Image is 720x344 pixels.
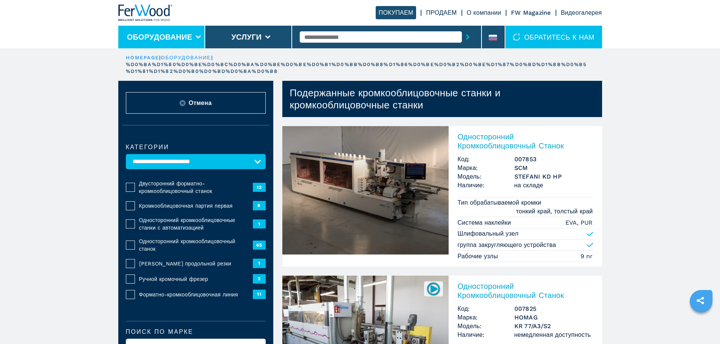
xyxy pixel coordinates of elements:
span: Двусторонний форматно-кромкооблицовочный станок [139,180,253,195]
h3: SCM [514,164,593,172]
p: Система наклейки [458,219,513,227]
h3: 007825 [514,304,593,313]
span: | [211,55,213,60]
span: 65 [253,241,266,250]
div: ОБРАТИТЕСЬ К НАМ [505,26,602,48]
img: Ferwood [118,5,173,21]
a: ПОКУПАЕМ [376,6,417,19]
img: Reset [180,100,186,106]
iframe: Chat [688,310,714,338]
h3: KR 77/A3/S2 [514,322,593,330]
span: Марка: [458,313,514,322]
button: Оборудование [127,32,192,42]
img: ОБРАТИТЕСЬ К НАМ [513,33,520,41]
span: 11 [253,290,266,299]
span: Односторонний кромкооблицовочный станок [139,238,253,253]
a: Видеогалерея [561,9,602,16]
em: 9 nr [581,252,593,261]
h1: Подержанные кромкооблицовочные станки и кромкооблицовочные станки [290,87,602,111]
label: категории [126,144,266,150]
a: FW Magazine [511,9,551,16]
button: ResetОтмена [126,92,266,114]
em: тонкий край, толстый край [516,207,593,216]
h2: Односторонний Кромкооблицовочный Станок [458,132,593,150]
a: HOMEPAGE [126,55,159,60]
em: EVA, PUR [565,218,593,227]
span: 2 [253,274,266,283]
span: Наличие: [458,181,514,190]
span: на складе [514,181,593,190]
span: 1 [253,259,266,268]
p: %D0%BA%D1%80%D0%BE%D0%BC%D0%BA%D0%BE%D0%BE%D0%B1%D0%BB%D0%B8%D1%86%D0%BE%D0%B2%D0%BE%D1%87%D0%BD%... [126,61,595,75]
span: Форматно-кромкооблицовочная линия [139,291,253,298]
p: группа закругляющего устройства [458,241,556,249]
a: оборудование [161,55,211,60]
span: Модель: [458,172,514,181]
button: submit-button [462,28,474,46]
h2: Односторонний Кромкооблицовочный Станок [458,282,593,300]
span: немедленная доступность [514,330,593,339]
img: 007825 [426,281,441,296]
span: 8 [253,201,266,210]
p: Тип обрабатываемой кромки [458,199,543,207]
a: sharethis [691,291,710,310]
h3: HOMAG [514,313,593,322]
span: Ручной кромочный фрезер [139,275,253,283]
h3: 007853 [514,155,593,164]
span: Код: [458,155,514,164]
a: О компании [467,9,501,16]
span: Код: [458,304,514,313]
p: Рабочие узлы [458,252,500,261]
span: 1 [253,219,266,228]
span: Односторонний кромкооблицовочные станки с автоматизацией [139,216,253,231]
span: Наличие: [458,330,514,339]
span: Марка: [458,164,514,172]
a: ПРОДАЕМ [426,9,457,16]
span: Модель: [458,322,514,330]
button: Услуги [231,32,262,42]
span: | [159,55,161,60]
p: Шлифовальный узел [458,230,519,238]
span: 12 [253,183,266,192]
span: [PERSON_NAME] продольной резки [139,260,253,267]
img: Односторонний Кромкооблицовочный Станок SCM STEFANI KD HP [282,126,449,255]
a: Односторонний Кромкооблицовочный Станок SCM STEFANI KD HPОдносторонний Кромкооблицовочный СтанокК... [282,126,602,267]
h3: STEFANI KD HP [514,172,593,181]
span: Кромкооблицовочная партия первая [139,202,253,210]
label: Поиск по марке [126,329,266,335]
span: Отмена [189,99,212,107]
